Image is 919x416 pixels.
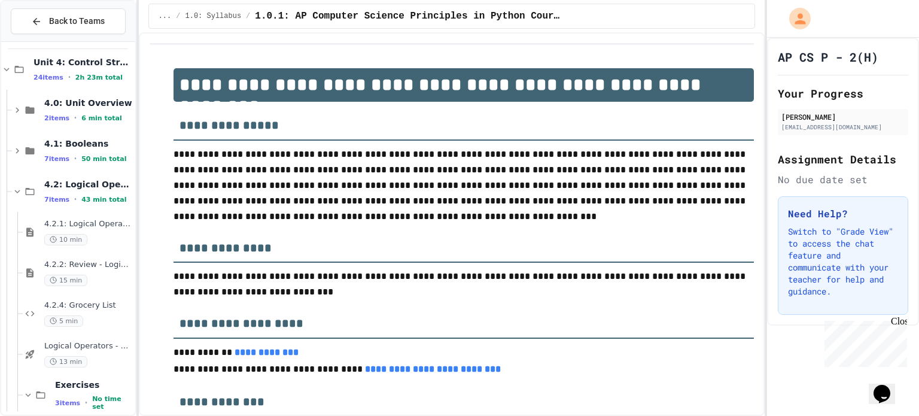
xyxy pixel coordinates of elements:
iframe: chat widget [869,368,907,404]
span: ... [159,11,172,21]
button: Back to Teams [11,8,126,34]
span: Back to Teams [49,15,105,28]
span: / [246,11,250,21]
div: Chat with us now!Close [5,5,83,76]
h3: Need Help? [788,207,898,221]
div: [EMAIL_ADDRESS][DOMAIN_NAME] [781,123,905,132]
iframe: chat widget [820,316,907,367]
span: / [176,11,180,21]
span: 1.0.1: AP Computer Science Principles in Python Course Syllabus [255,9,561,23]
span: 1.0: Syllabus [185,11,241,21]
h2: Your Progress [778,85,908,102]
div: [PERSON_NAME] [781,111,905,122]
div: No due date set [778,172,908,187]
div: My Account [777,5,814,32]
h1: AP CS P - 2(H) [778,48,878,65]
h2: Assignment Details [778,151,908,168]
p: Switch to "Grade View" to access the chat feature and communicate with your teacher for help and ... [788,226,898,297]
